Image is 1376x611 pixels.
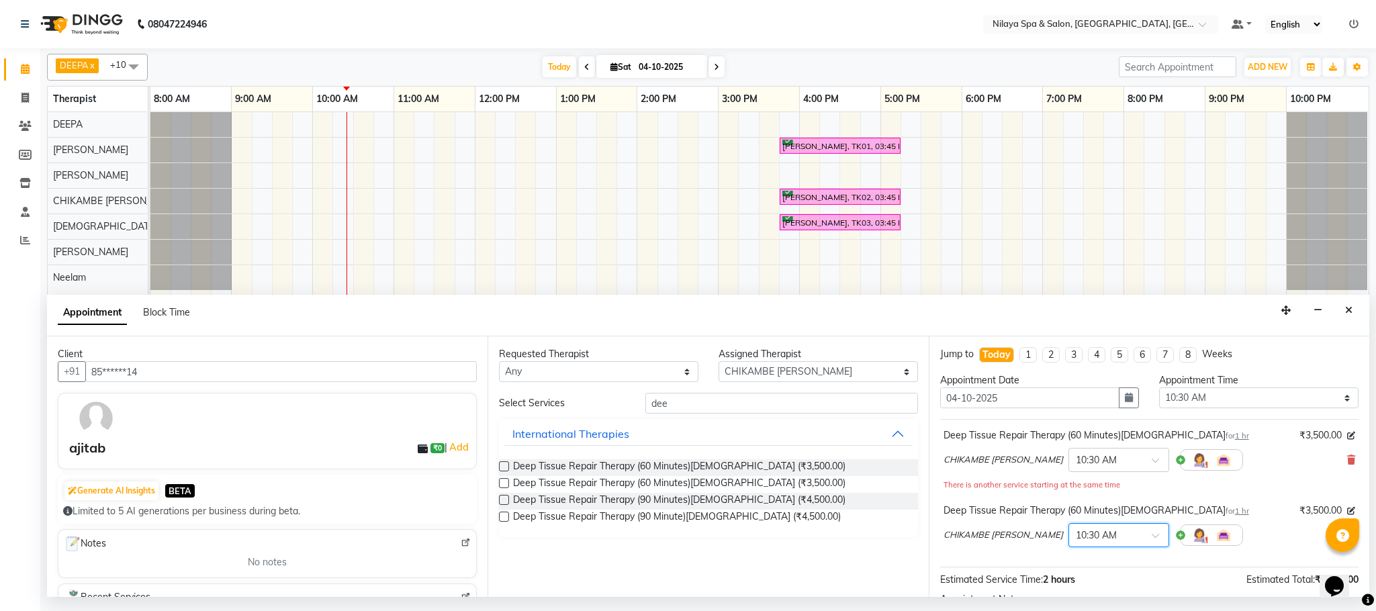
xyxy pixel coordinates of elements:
[1019,347,1037,363] li: 1
[1119,56,1236,77] input: Search Appointment
[430,443,445,454] span: ₹0
[1216,527,1232,543] img: Interior.png
[53,195,181,207] span: CHIKAMBE [PERSON_NAME]
[1299,428,1342,442] span: ₹3,500.00
[944,453,1063,467] span: CHIKAMBE [PERSON_NAME]
[69,438,105,458] div: ajitab
[962,89,1005,109] a: 6:00 PM
[1235,431,1249,440] span: 1 hr
[982,348,1011,362] div: Today
[513,493,845,510] span: Deep Tissue Repair Therapy (90 Minutes)[DEMOGRAPHIC_DATA] (₹4,500.00)
[719,347,918,361] div: Assigned Therapist
[63,504,471,518] div: Limited to 5 AI generations per business during beta.
[1065,347,1083,363] li: 3
[944,428,1249,442] div: Deep Tissue Repair Therapy (60 Minutes)[DEMOGRAPHIC_DATA]
[940,387,1120,408] input: yyyy-mm-dd
[1226,431,1249,440] small: for
[645,393,918,414] input: Search by service name
[781,191,899,203] div: [PERSON_NAME], TK02, 03:45 PM-05:15 PM, Deep Tissue Repair Therapy (60 Minutes)[DEMOGRAPHIC_DATA]
[64,590,150,606] span: Recent Services
[1347,432,1355,440] i: Edit price
[1216,452,1232,468] img: Interior.png
[1191,527,1207,543] img: Hairdresser.png
[232,89,275,109] a: 9:00 AM
[607,62,635,72] span: Sat
[940,573,1043,585] span: Estimated Service Time:
[504,422,912,446] button: International Therapies
[513,459,845,476] span: Deep Tissue Repair Therapy (60 Minutes)[DEMOGRAPHIC_DATA] (₹3,500.00)
[944,504,1249,518] div: Deep Tissue Repair Therapy (60 Minutes)[DEMOGRAPHIC_DATA]
[1111,347,1128,363] li: 5
[58,347,477,361] div: Client
[53,271,86,283] span: Neelam
[1287,89,1334,109] a: 10:00 PM
[1244,58,1291,77] button: ADD NEW
[165,484,195,497] span: BETA
[34,5,126,43] img: logo
[60,60,89,70] span: DEEPA
[58,301,127,325] span: Appointment
[89,60,95,70] a: x
[513,476,845,493] span: Deep Tissue Repair Therapy (60 Minutes)[DEMOGRAPHIC_DATA] (₹3,500.00)
[944,480,1120,489] small: There is another service starting at the same time
[53,93,96,105] span: Therapist
[58,361,86,382] button: +91
[53,169,128,181] span: [PERSON_NAME]
[557,89,599,109] a: 1:00 PM
[1320,557,1363,598] iframe: chat widget
[53,144,128,156] span: [PERSON_NAME]
[110,59,136,70] span: +10
[543,56,576,77] span: Today
[85,361,477,382] input: Search by Name/Mobile/Email/Code
[313,89,361,109] a: 10:00 AM
[1347,507,1355,515] i: Edit price
[940,592,1359,606] div: Appointment Notes
[1205,89,1248,109] a: 9:00 PM
[1202,347,1232,361] div: Weeks
[1043,573,1075,585] span: 2 hours
[881,89,923,109] a: 5:00 PM
[1235,506,1249,516] span: 1 hr
[1134,347,1151,363] li: 6
[1043,89,1085,109] a: 7:00 PM
[940,347,974,361] div: Jump to
[719,89,761,109] a: 3:00 PM
[248,555,287,569] span: No notes
[512,426,629,442] div: International Therapies
[1248,62,1287,72] span: ADD NEW
[445,439,471,455] span: |
[637,89,680,109] a: 2:00 PM
[77,399,116,438] img: avatar
[800,89,842,109] a: 4:00 PM
[1179,347,1197,363] li: 8
[1124,89,1166,109] a: 8:00 PM
[1226,506,1249,516] small: for
[1339,300,1359,321] button: Close
[53,220,158,232] span: [DEMOGRAPHIC_DATA]
[1088,347,1105,363] li: 4
[1315,573,1359,585] span: ₹7,000.00
[1299,504,1342,518] span: ₹3,500.00
[143,306,190,318] span: Block Time
[781,140,899,152] div: [PERSON_NAME], TK01, 03:45 PM-05:15 PM, Deep Tissue Repair Therapy (60 Minutes)[DEMOGRAPHIC_DATA]
[489,396,635,410] div: Select Services
[475,89,523,109] a: 12:00 PM
[1159,373,1359,387] div: Appointment Time
[1191,452,1207,468] img: Hairdresser.png
[940,373,1140,387] div: Appointment Date
[53,246,128,258] span: [PERSON_NAME]
[447,439,471,455] a: Add
[394,89,443,109] a: 11:00 AM
[53,118,83,130] span: DEEPA
[148,5,207,43] b: 08047224946
[513,510,841,526] span: Deep Tissue Repair Therapy (90 Minute)[DEMOGRAPHIC_DATA] (₹4,500.00)
[64,481,158,500] button: Generate AI Insights
[781,216,899,229] div: [PERSON_NAME], TK03, 03:45 PM-05:15 PM, Deep Tissue Repair Therapy (60 Minutes)[DEMOGRAPHIC_DATA]
[64,535,106,553] span: Notes
[499,347,698,361] div: Requested Therapist
[150,89,193,109] a: 8:00 AM
[1042,347,1060,363] li: 2
[635,57,702,77] input: 2025-10-04
[1246,573,1315,585] span: Estimated Total:
[944,528,1063,542] span: CHIKAMBE [PERSON_NAME]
